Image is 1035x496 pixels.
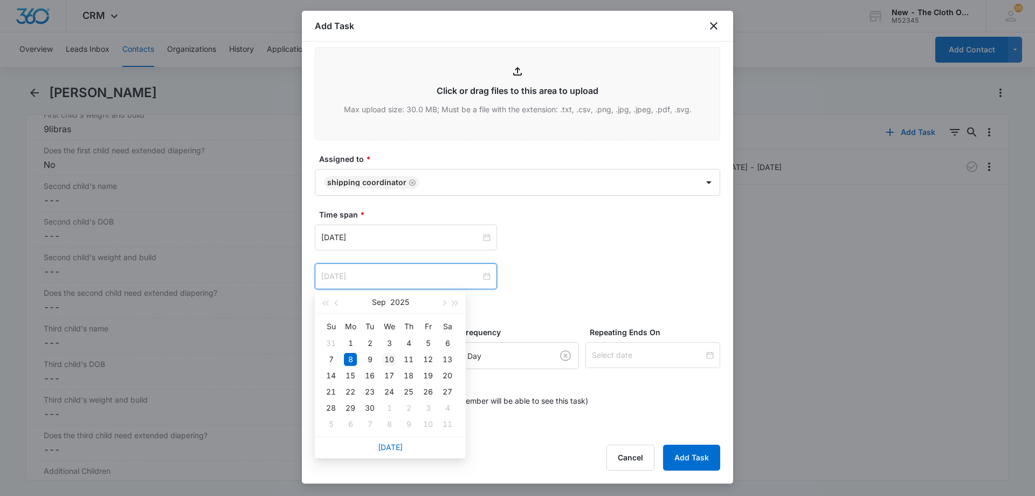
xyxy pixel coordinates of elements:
[344,353,357,366] div: 8
[406,179,416,186] div: Remove Shipping Coordinator
[402,353,415,366] div: 11
[399,351,418,368] td: 2025-09-11
[383,418,396,431] div: 8
[360,400,379,416] td: 2025-09-30
[557,347,574,364] button: Clear
[360,318,379,335] th: Tu
[441,418,454,431] div: 11
[441,385,454,398] div: 27
[363,418,376,431] div: 7
[321,384,341,400] td: 2025-09-21
[325,385,337,398] div: 21
[399,318,418,335] th: Th
[363,337,376,350] div: 2
[341,335,360,351] td: 2025-09-01
[418,384,438,400] td: 2025-09-26
[422,337,434,350] div: 5
[319,153,724,165] label: Assigned to
[438,416,457,432] td: 2025-10-11
[592,349,704,361] input: Select date
[372,291,386,313] button: Sep
[325,353,337,366] div: 7
[321,368,341,384] td: 2025-09-14
[606,445,654,471] button: Cancel
[321,351,341,368] td: 2025-09-07
[399,368,418,384] td: 2025-09-18
[341,400,360,416] td: 2025-09-29
[438,318,457,335] th: Sa
[438,351,457,368] td: 2025-09-13
[422,402,434,415] div: 3
[344,369,357,382] div: 15
[379,351,399,368] td: 2025-09-10
[461,327,583,338] label: Frequency
[379,368,399,384] td: 2025-09-17
[363,353,376,366] div: 9
[360,368,379,384] td: 2025-09-16
[379,335,399,351] td: 2025-09-03
[325,337,337,350] div: 31
[422,369,434,382] div: 19
[344,385,357,398] div: 22
[402,369,415,382] div: 18
[360,416,379,432] td: 2025-10-07
[327,179,406,186] div: Shipping Coordinator
[325,418,337,431] div: 5
[399,400,418,416] td: 2025-10-02
[360,384,379,400] td: 2025-09-23
[341,416,360,432] td: 2025-10-06
[379,400,399,416] td: 2025-10-01
[418,416,438,432] td: 2025-10-10
[402,337,415,350] div: 4
[402,418,415,431] div: 9
[402,385,415,398] div: 25
[438,400,457,416] td: 2025-10-04
[399,384,418,400] td: 2025-09-25
[379,416,399,432] td: 2025-10-08
[363,385,376,398] div: 23
[341,368,360,384] td: 2025-09-15
[363,369,376,382] div: 16
[379,318,399,335] th: We
[441,369,454,382] div: 20
[321,318,341,335] th: Su
[341,318,360,335] th: Mo
[663,445,720,471] button: Add Task
[707,19,720,32] button: close
[383,337,396,350] div: 3
[418,335,438,351] td: 2025-09-05
[344,418,357,431] div: 6
[321,270,481,282] input: Sep 8, 2025
[390,291,409,313] button: 2025
[399,335,418,351] td: 2025-09-04
[438,368,457,384] td: 2025-09-20
[418,368,438,384] td: 2025-09-19
[441,353,454,366] div: 13
[321,232,481,243] input: Sep 8, 2025
[321,416,341,432] td: 2025-10-05
[319,209,724,220] label: Time span
[383,385,396,398] div: 24
[321,400,341,416] td: 2025-09-28
[383,369,396,382] div: 17
[590,327,724,338] label: Repeating Ends On
[383,402,396,415] div: 1
[422,353,434,366] div: 12
[402,402,415,415] div: 2
[344,337,357,350] div: 1
[344,402,357,415] div: 29
[422,385,434,398] div: 26
[363,402,376,415] div: 30
[360,335,379,351] td: 2025-09-02
[341,384,360,400] td: 2025-09-22
[422,418,434,431] div: 10
[418,351,438,368] td: 2025-09-12
[325,402,337,415] div: 28
[441,337,454,350] div: 6
[379,384,399,400] td: 2025-09-24
[418,318,438,335] th: Fr
[441,402,454,415] div: 4
[378,443,403,452] a: [DATE]
[360,351,379,368] td: 2025-09-09
[438,384,457,400] td: 2025-09-27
